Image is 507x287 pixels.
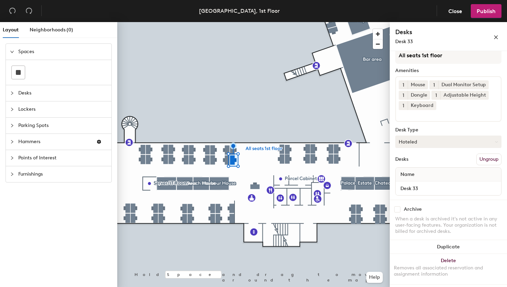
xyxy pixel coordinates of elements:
[448,8,462,14] span: Close
[395,157,408,162] div: Desks
[494,35,498,40] span: close
[18,118,107,133] span: Parking Spots
[10,123,14,128] span: collapsed
[395,39,413,44] span: Desk 33
[408,91,430,100] div: Dongle
[18,166,107,182] span: Furnishings
[395,28,471,37] h4: Desks
[6,4,19,18] button: Undo (⌘ + Z)
[433,81,435,89] span: 1
[438,80,489,89] div: Dual Monitor Setup
[10,140,14,144] span: collapsed
[476,154,501,165] button: Ungroup
[18,150,107,166] span: Points of Interest
[10,156,14,160] span: collapsed
[9,7,16,14] span: undo
[390,240,507,254] button: Duplicate
[395,127,501,133] div: Desk Type
[394,265,503,277] div: Removes all associated reservation and assignment information
[477,8,496,14] span: Publish
[429,80,438,89] button: 1
[397,168,418,181] span: Name
[402,81,404,89] span: 1
[390,254,507,284] button: DeleteRemoves all associated reservation and assignment information
[408,101,436,110] div: Keyboard
[443,4,468,18] button: Close
[18,101,107,117] span: Lockers
[431,91,440,100] button: 1
[22,4,36,18] button: Redo (⌘ + ⇧ + Z)
[408,80,428,89] div: Mouse
[399,101,408,110] button: 1
[10,107,14,111] span: collapsed
[471,4,501,18] button: Publish
[435,92,437,99] span: 1
[30,27,73,33] span: Neighborhoods (0)
[199,7,280,15] div: [GEOGRAPHIC_DATA], 1st Floor
[395,68,501,73] div: Amenities
[10,91,14,95] span: collapsed
[10,172,14,176] span: collapsed
[440,91,489,100] div: Adjustable Height
[18,134,91,150] span: Hammers
[402,92,404,99] span: 1
[402,102,404,109] span: 1
[399,91,408,100] button: 1
[404,207,422,212] div: Archive
[395,136,501,148] button: Hoteled
[366,272,383,283] button: Help
[18,85,107,101] span: Desks
[10,50,14,54] span: expanded
[3,27,19,33] span: Layout
[395,216,501,235] div: When a desk is archived it's not active in any user-facing features. Your organization is not bil...
[18,44,107,60] span: Spaces
[397,184,500,193] input: Unnamed desk
[399,80,408,89] button: 1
